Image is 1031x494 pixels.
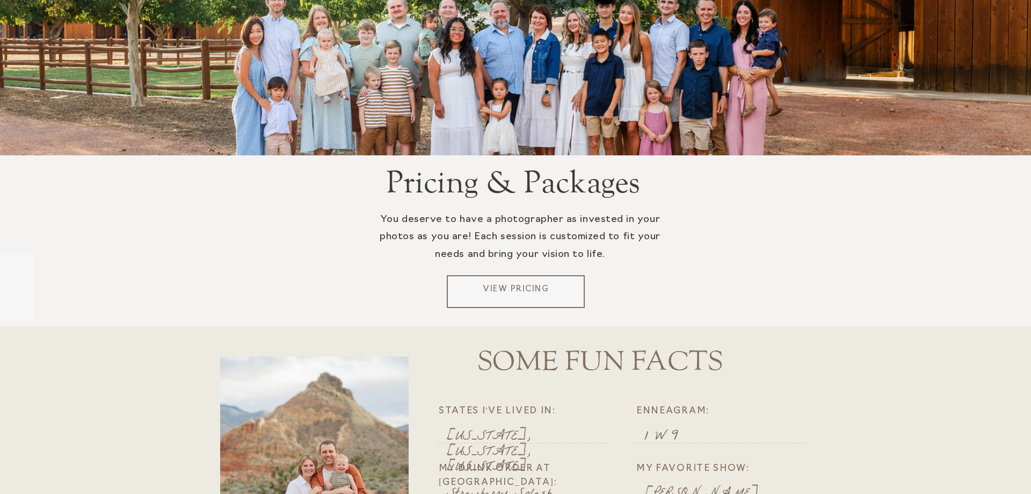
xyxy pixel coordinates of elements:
[435,345,765,367] h1: SOME FUN FACTS
[439,462,621,478] p: My drink order at [GEOGRAPHIC_DATA]:
[378,166,648,201] h2: Pricing & Packages
[644,430,811,443] p: 1 W 9
[439,404,621,420] p: States I've lived IN:
[447,430,613,443] p: [US_STATE], [US_STATE], [US_STATE]
[364,211,676,280] p: You deserve to have a photographer as invested in your photos as you are! Each session is customi...
[636,462,819,478] p: My favorite Show:
[451,284,580,300] a: View Pricing
[636,404,819,420] p: Enneagram:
